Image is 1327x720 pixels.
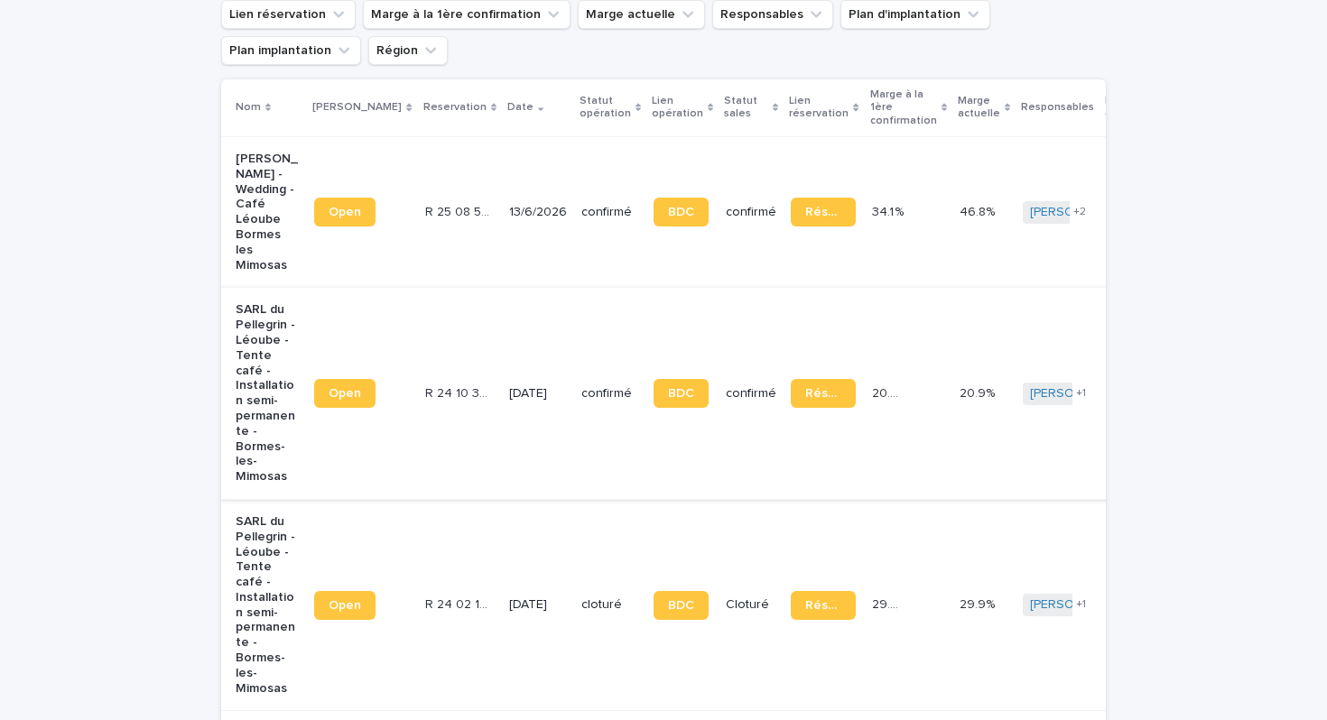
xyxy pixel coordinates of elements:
[668,387,694,400] span: BDC
[425,383,493,402] p: R 24 10 3552
[960,383,998,402] p: 20.9%
[805,599,840,612] span: Réservation
[791,198,855,226] a: Réservation
[221,36,361,65] button: Plan implantation
[507,97,534,117] p: Date
[789,91,849,125] p: Lien réservation
[329,206,361,218] span: Open
[314,379,376,408] a: Open
[791,379,855,408] a: Réservation
[581,386,639,402] p: confirmé
[654,379,709,408] a: BDC
[509,205,567,220] p: 13/6/2026
[960,201,998,220] p: 46.8%
[1073,207,1086,217] span: + 2
[1105,91,1180,125] p: Plan d'implantation
[791,591,855,620] a: Réservation
[872,594,908,613] p: 29.9 %
[726,205,776,220] p: confirmé
[724,91,768,125] p: Statut sales
[1030,386,1128,402] a: [PERSON_NAME]
[509,597,567,613] p: [DATE]
[805,387,840,400] span: Réservation
[652,91,703,125] p: Lien opération
[236,514,300,697] p: SARL du Pellegrin - Léoube - Tente café - Installation semi-permanente - Bormes-les-Mimosas
[314,591,376,620] a: Open
[1076,388,1086,399] span: + 1
[726,597,776,613] p: Cloturé
[236,302,300,485] p: SARL du Pellegrin - Léoube - Tente café - Installation semi-permanente - Bormes-les-Mimosas
[236,152,300,272] p: [PERSON_NAME] - Wedding - Café Léoube Bormes les Mimosas
[872,383,908,402] p: 20.9 %
[368,36,448,65] button: Région
[314,198,376,226] a: Open
[726,386,776,402] p: confirmé
[329,387,361,400] span: Open
[425,201,493,220] p: R 25 08 557
[870,85,937,131] p: Marge à la 1ère confirmation
[581,597,639,613] p: cloturé
[236,97,261,117] p: Nom
[329,599,361,612] span: Open
[423,97,487,117] p: Reservation
[1076,599,1086,610] span: + 1
[668,599,694,612] span: BDC
[958,91,1000,125] p: Marge actuelle
[425,594,493,613] p: R 24 02 1039
[312,97,402,117] p: [PERSON_NAME]
[960,594,998,613] p: 29.9%
[654,198,709,226] a: BDC
[668,206,694,218] span: BDC
[1030,597,1128,613] a: [PERSON_NAME]
[872,201,907,220] p: 34.1 %
[654,591,709,620] a: BDC
[805,206,840,218] span: Réservation
[580,91,631,125] p: Statut opération
[1030,205,1128,220] a: [PERSON_NAME]
[1021,97,1094,117] p: Responsables
[509,386,567,402] p: [DATE]
[581,205,639,220] p: confirmé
